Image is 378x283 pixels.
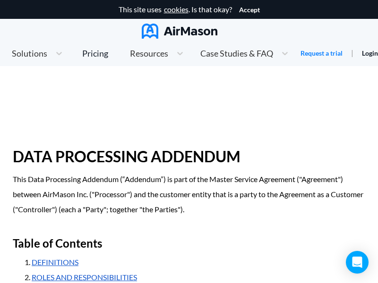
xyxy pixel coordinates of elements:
span: Case Studies & FAQ [200,49,273,58]
a: Login [362,49,378,57]
div: Open Intercom Messenger [346,251,369,274]
img: AirMason Logo [142,24,217,39]
a: ROLES AND RESPONSIBILITIES [32,273,137,282]
button: Accept cookies [239,6,260,14]
a: Pricing [82,45,108,62]
h2: Table of Contents [13,232,365,255]
span: | [351,48,353,57]
a: Request a trial [301,49,343,58]
span: Resources [130,49,168,58]
div: Pricing [82,49,108,58]
a: cookies [164,5,189,14]
a: DEFINITIONS [32,258,78,266]
span: Solutions [12,49,47,58]
p: This Data Processing Addendum (“Addendum”) is part of the Master Service Agreement ("Agreement") ... [13,172,365,217]
h1: DATA PROCESSING ADDENDUM [13,141,365,172]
